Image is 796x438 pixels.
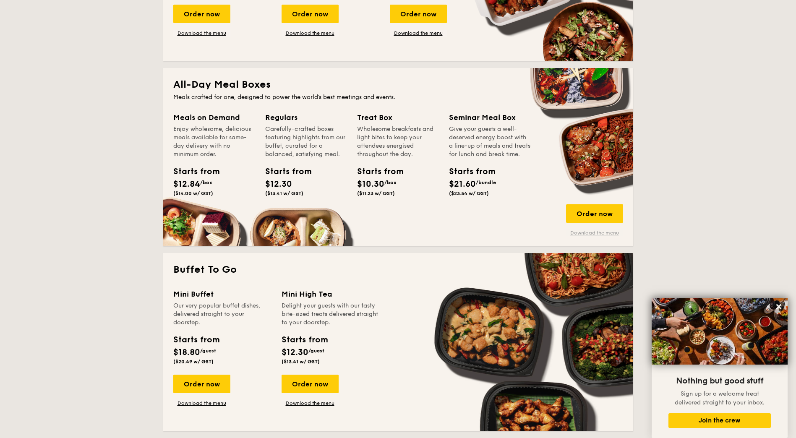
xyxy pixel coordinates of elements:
div: Order now [566,204,623,223]
span: /guest [308,348,324,354]
span: ($14.00 w/ GST) [173,190,213,196]
a: Download the menu [390,30,447,36]
h2: Buffet To Go [173,263,623,276]
a: Download the menu [282,400,339,407]
a: Download the menu [566,229,623,236]
div: Seminar Meal Box [449,112,531,123]
div: Starts from [173,334,219,346]
div: Meals on Demand [173,112,255,123]
a: Download the menu [173,400,230,407]
span: $18.80 [173,347,200,357]
div: Starts from [265,165,303,178]
span: /guest [200,348,216,354]
div: Starts from [282,334,327,346]
div: Wholesome breakfasts and light bites to keep your attendees energised throughout the day. [357,125,439,159]
div: Regulars [265,112,347,123]
div: Treat Box [357,112,439,123]
div: Enjoy wholesome, delicious meals available for same-day delivery with no minimum order. [173,125,255,159]
span: $10.30 [357,179,384,189]
span: ($20.49 w/ GST) [173,359,214,365]
h2: All-Day Meal Boxes [173,78,623,91]
div: Starts from [173,165,211,178]
span: /bundle [476,180,496,185]
a: Download the menu [173,30,230,36]
div: Mini High Tea [282,288,380,300]
div: Order now [173,5,230,23]
span: ($11.23 w/ GST) [357,190,395,196]
button: Close [772,300,786,313]
span: $12.84 [173,179,200,189]
div: Order now [282,5,339,23]
div: Order now [390,5,447,23]
span: ($13.41 w/ GST) [265,190,303,196]
div: Starts from [449,165,487,178]
div: Give your guests a well-deserved energy boost with a line-up of meals and treats for lunch and br... [449,125,531,159]
button: Join the crew [668,413,771,428]
div: Order now [282,375,339,393]
div: Our very popular buffet dishes, delivered straight to your doorstep. [173,302,271,327]
div: Starts from [357,165,395,178]
div: Order now [173,375,230,393]
span: $12.30 [265,179,292,189]
div: Delight your guests with our tasty bite-sized treats delivered straight to your doorstep. [282,302,380,327]
div: Meals crafted for one, designed to power the world's best meetings and events. [173,93,623,102]
span: /box [200,180,212,185]
span: $12.30 [282,347,308,357]
span: $21.60 [449,179,476,189]
span: ($23.54 w/ GST) [449,190,489,196]
span: Sign up for a welcome treat delivered straight to your inbox. [675,390,765,406]
a: Download the menu [282,30,339,36]
span: Nothing but good stuff [676,376,763,386]
div: Mini Buffet [173,288,271,300]
span: ($13.41 w/ GST) [282,359,320,365]
span: /box [384,180,397,185]
div: Carefully-crafted boxes featuring highlights from our buffet, curated for a balanced, satisfying ... [265,125,347,159]
img: DSC07876-Edit02-Large.jpeg [652,298,788,365]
